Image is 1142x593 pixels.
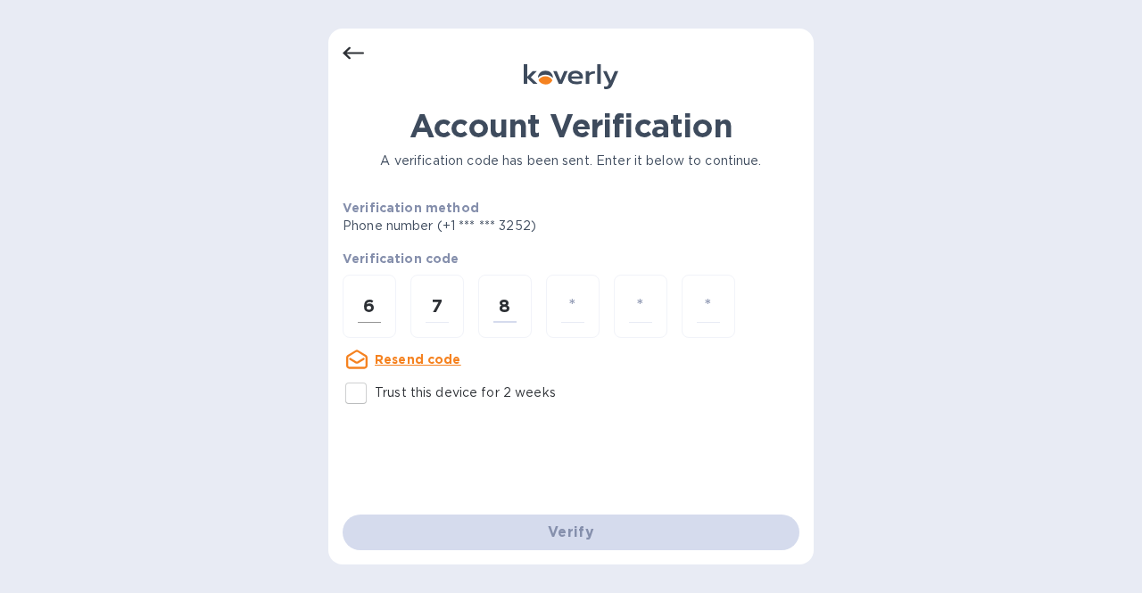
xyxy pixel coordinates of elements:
[343,201,479,215] b: Verification method
[343,250,799,268] p: Verification code
[343,217,673,235] p: Phone number (+1 *** *** 3252)
[375,352,461,367] u: Resend code
[343,152,799,170] p: A verification code has been sent. Enter it below to continue.
[375,383,556,402] p: Trust this device for 2 weeks
[343,107,799,144] h1: Account Verification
